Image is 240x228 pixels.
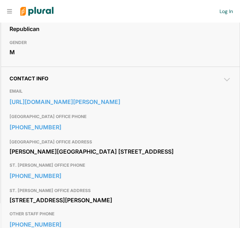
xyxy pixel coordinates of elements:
div: [STREET_ADDRESS][PERSON_NAME] [10,195,231,205]
div: Republican [10,24,231,34]
h3: GENDER [10,38,231,47]
h3: ST. [PERSON_NAME] OFFICE PHONE [10,161,231,170]
h3: [GEOGRAPHIC_DATA] OFFICE ADDRESS [10,138,231,146]
h3: OTHER STAFF PHONE [10,210,231,218]
div: M [10,47,231,57]
h3: EMAIL [10,87,231,95]
img: Logo for Plural [15,0,59,23]
a: [PHONE_NUMBER] [10,171,231,181]
span: Contact Info [10,75,48,81]
div: [PERSON_NAME][GEOGRAPHIC_DATA] [STREET_ADDRESS] [10,146,231,157]
a: Log In [220,8,233,14]
a: [URL][DOMAIN_NAME][PERSON_NAME] [10,97,231,107]
h3: ST. [PERSON_NAME] OFFICE ADDRESS [10,186,231,195]
a: [PHONE_NUMBER] [10,122,231,133]
h3: [GEOGRAPHIC_DATA] OFFICE PHONE [10,112,231,121]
